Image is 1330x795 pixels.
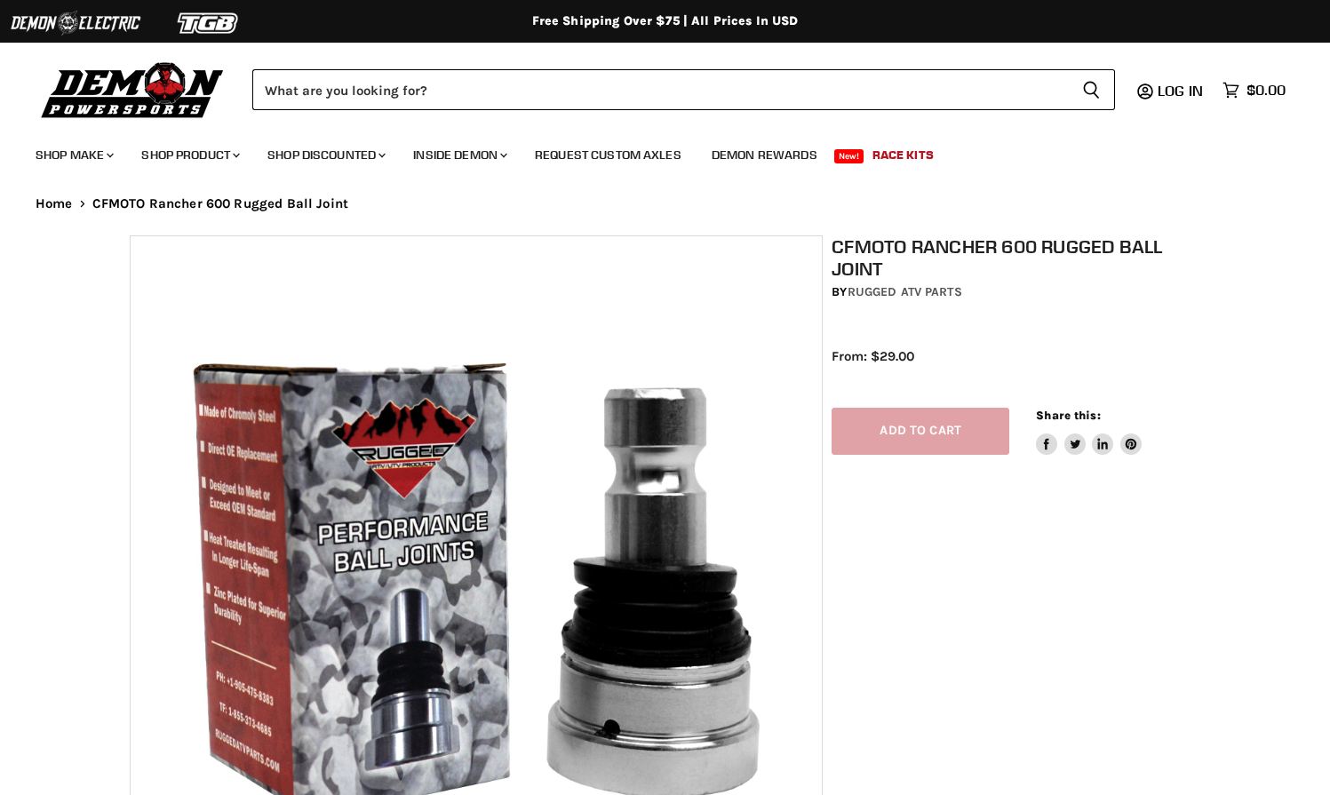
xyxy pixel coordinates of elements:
a: Log in [1150,83,1214,99]
div: by [832,282,1209,302]
a: $0.00 [1214,77,1294,103]
span: Log in [1158,82,1203,99]
span: $0.00 [1246,82,1286,99]
span: New! [834,149,864,163]
button: Search [1068,69,1115,110]
a: Shop Product [128,137,251,173]
a: Home [36,196,73,211]
h1: CFMOTO Rancher 600 Rugged Ball Joint [832,235,1209,280]
span: Share this: [1036,409,1100,422]
form: Product [252,69,1115,110]
img: Demon Electric Logo 2 [9,6,142,40]
img: TGB Logo 2 [142,6,275,40]
input: Search [252,69,1068,110]
a: Inside Demon [400,137,518,173]
img: Demon Powersports [36,58,230,121]
a: Race Kits [859,137,947,173]
ul: Main menu [22,130,1281,173]
a: Shop Make [22,137,124,173]
a: Rugged ATV Parts [848,284,962,299]
a: Demon Rewards [698,137,831,173]
span: From: $29.00 [832,348,914,364]
a: Request Custom Axles [522,137,695,173]
span: CFMOTO Rancher 600 Rugged Ball Joint [92,196,348,211]
a: Shop Discounted [254,137,396,173]
aside: Share this: [1036,408,1142,455]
